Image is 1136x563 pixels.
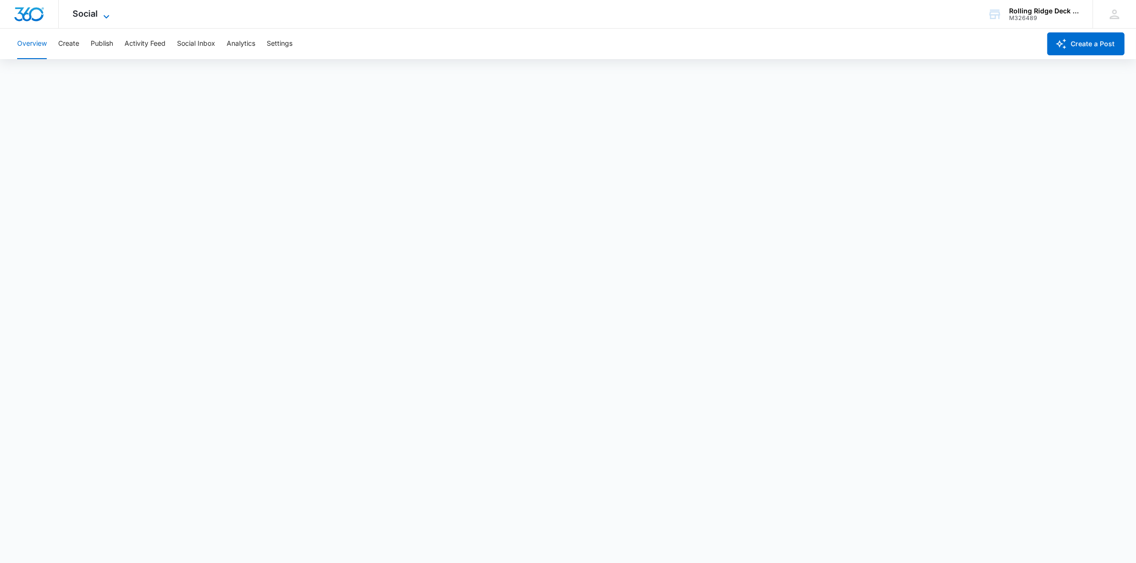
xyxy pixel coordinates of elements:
[73,9,98,19] span: Social
[1047,32,1125,55] button: Create a Post
[58,29,79,59] button: Create
[1009,15,1079,21] div: account id
[1009,7,1079,15] div: account name
[177,29,215,59] button: Social Inbox
[125,29,166,59] button: Activity Feed
[227,29,255,59] button: Analytics
[267,29,292,59] button: Settings
[91,29,113,59] button: Publish
[17,29,47,59] button: Overview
